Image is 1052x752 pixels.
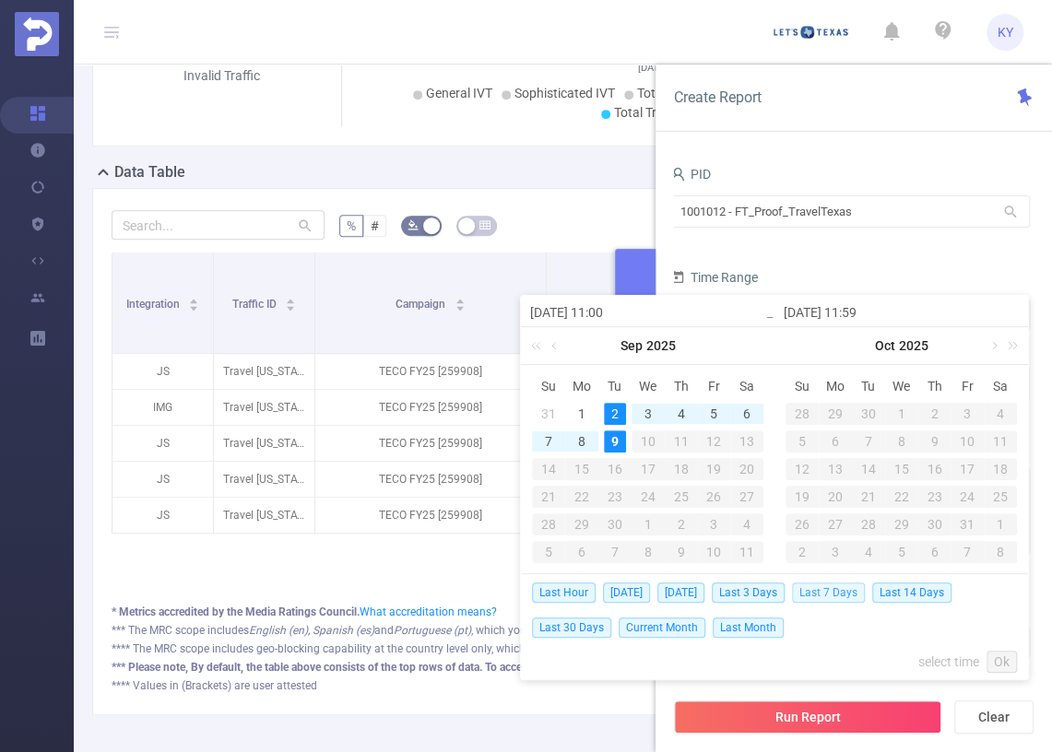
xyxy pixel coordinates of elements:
div: Sort [455,296,466,307]
button: Run Report [674,700,941,734]
i: icon: table [479,219,491,230]
td: October 22, 2025 [885,483,918,511]
div: 10 [632,430,665,452]
a: What accreditation means? [360,605,497,618]
img: Protected Media [15,12,59,56]
div: 8 [984,541,1017,563]
p: JS [112,354,213,389]
span: Total Invalid Traffic [637,86,745,100]
div: 1 [885,403,918,425]
td: September 18, 2025 [664,455,697,483]
div: 28 [786,403,819,425]
td: October 7, 2025 [598,538,632,566]
div: *** Please note, By default, the table above consists of the top rows of data. To access all data... [112,659,999,676]
div: 6 [736,403,758,425]
div: 2 [604,403,626,425]
td: September 21, 2025 [532,483,565,511]
div: 7 [951,541,984,563]
div: 3 [819,541,852,563]
span: Tu [852,378,885,394]
span: KY [998,14,1013,51]
div: 5 [532,541,565,563]
span: Su [532,378,565,394]
div: 7 [598,541,632,563]
td: November 6, 2025 [917,538,951,566]
div: 8 [571,430,593,452]
td: October 25, 2025 [984,483,1017,511]
p: JS [112,498,213,533]
i: icon: caret-up [286,296,296,301]
div: 1 [571,403,593,425]
input: Search... [112,210,325,240]
i: English (en), Spanish (es) [249,624,374,637]
td: October 6, 2025 [565,538,598,566]
td: September 24, 2025 [632,483,665,511]
input: Start date [530,301,765,323]
td: September 16, 2025 [598,455,632,483]
div: *** The MRC scope includes and , which you can filter in the language dimension. [112,622,999,639]
td: October 18, 2025 [984,455,1017,483]
td: September 8, 2025 [565,428,598,455]
td: October 31, 2025 [951,511,984,538]
div: 25 [664,486,697,508]
th: Tue [852,372,885,400]
th: Fri [951,372,984,400]
span: Sa [984,378,1017,394]
a: Oct [873,327,897,364]
td: October 17, 2025 [951,455,984,483]
div: 13 [819,458,852,480]
div: 29 [819,403,852,425]
td: August 31, 2025 [532,400,565,428]
td: November 2, 2025 [786,538,819,566]
td: September 23, 2025 [598,483,632,511]
p: Travel [US_STATE] [28552] [214,426,314,461]
span: Th [917,378,951,394]
td: October 2, 2025 [917,400,951,428]
div: 25 [984,486,1017,508]
div: 2 [664,513,697,535]
td: September 13, 2025 [730,428,763,455]
span: General IVT [426,86,492,100]
span: Fr [951,378,984,394]
div: 14 [532,458,565,480]
b: * Metrics accredited by the Media Ratings Council. [112,605,360,618]
i: icon: user [670,167,685,182]
div: 28 [852,513,885,535]
td: September 30, 2025 [852,400,885,428]
p: JS [112,462,213,497]
span: We [885,378,918,394]
span: Create Report [674,88,762,106]
th: Sat [984,372,1017,400]
input: End date [784,301,1019,323]
td: October 3, 2025 [951,400,984,428]
a: 2025 [897,327,930,364]
div: 28 [532,513,565,535]
div: 20 [819,486,852,508]
i: icon: caret-down [189,303,199,309]
th: Mon [565,372,598,400]
td: September 2, 2025 [598,400,632,428]
p: Travel [US_STATE] [28552] [214,354,314,389]
td: September 30, 2025 [598,511,632,538]
th: Wed [632,372,665,400]
div: Sort [188,296,199,307]
div: 5 [885,541,918,563]
div: 30 [852,403,885,425]
a: Last year (Control + left) [527,327,551,364]
td: October 14, 2025 [852,455,885,483]
div: 24 [632,486,665,508]
td: September 4, 2025 [664,400,697,428]
div: 15 [885,458,918,480]
span: Tu [598,378,632,394]
p: JS [112,426,213,461]
div: 3 [697,513,730,535]
td: September 10, 2025 [632,428,665,455]
span: Sa [730,378,763,394]
span: Last 14 Days [872,582,952,603]
div: 7 [852,430,885,452]
span: Fr [697,378,730,394]
div: 5 [786,430,819,452]
td: September 1, 2025 [565,400,598,428]
td: September 28, 2025 [786,400,819,428]
div: 4 [669,403,691,425]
